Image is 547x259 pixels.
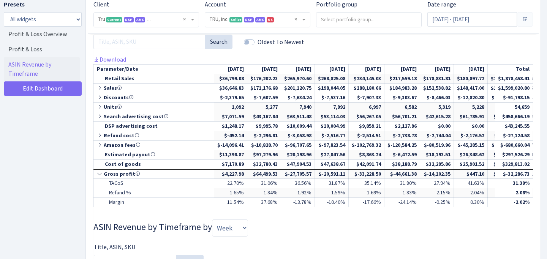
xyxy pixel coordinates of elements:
td: $-45,285.15 [454,140,488,150]
td: $42,091.74 [349,159,384,169]
td: 36.56% [281,179,315,188]
td: $-14,096.41 [214,140,247,150]
td: $61,785.91 [454,112,488,121]
td: $-8,466.03 [420,93,454,102]
td: $188,180.66 [349,83,384,93]
span: [DATE] [435,65,451,73]
td: $46,545.87 [488,112,522,121]
td: TACoS [94,179,214,188]
td: $9,859.21 [349,121,384,131]
td: 3,920 [488,102,522,112]
span: DSP [244,17,254,22]
td: $-4,507.69 [488,131,522,140]
td: $11,398.87 [214,150,247,159]
span: [DATE] [296,65,311,73]
td: $-27,705.57 [281,169,315,179]
td: $-14,102.35 [420,169,454,179]
td: $-27,124.58 [495,131,533,140]
td: 3.56% [488,188,522,198]
td: 31.87% [315,179,349,188]
td: $1,599,020.80 [495,83,533,93]
td: $-10,828.70 [247,140,281,150]
td: $10,009.44 [281,121,315,131]
td: Retail Sales [94,74,214,83]
td: Cost of goods [94,159,214,169]
span: [DATE] [365,65,381,73]
td: $0.00 [420,121,454,131]
td: $458,666.19 [495,112,533,121]
td: $329,813.02 [495,159,533,169]
button: Search [205,35,232,49]
td: $-2,516.77 [315,131,349,140]
span: [DATE] [401,65,417,73]
h3: Widget #29 [93,219,533,236]
td: $148,417.00 [454,83,488,93]
td: Gross profit [94,169,214,179]
td: $25,662.01 [488,159,522,169]
td: $-16,294.57 [488,93,522,102]
td: 1.92% [281,188,315,198]
td: $265,970.60 [281,74,315,83]
span: AMC [135,17,145,22]
td: 1.83% [384,188,420,198]
td: -9.25% [420,198,454,207]
td: 37.68% [247,198,281,207]
td: 1,092 [214,102,247,112]
td: $8,863.24 [349,150,384,159]
td: $297,526.29 [495,150,533,159]
td: -13.78% [281,198,315,207]
td: $152,538.82 [420,83,454,93]
td: Amazon fees [94,140,214,150]
span: [DATE] [468,65,484,73]
td: 1.59% [315,188,349,198]
td: Estimated payout [94,150,214,159]
td: 11.54% [214,198,247,207]
td: $-33,228.50 [349,169,384,179]
td: DSP advertising cost [94,121,214,131]
span: Tru <span class="badge badge-success">Current</span><span class="badge badge-primary">DSP</span><... [98,16,190,23]
td: $36,799.08 [214,74,247,83]
td: $-6,472.59 [384,150,420,159]
td: $7,071.59 [214,112,247,121]
span: TRU, Inc. <span class="badge badge-success">Seller</span><span class="badge badge-primary">DSP</s... [210,16,301,23]
td: Sales [94,83,214,93]
td: $18,193.51 [420,150,454,159]
td: $-2,744.04 [420,131,454,140]
td: $38,188.79 [384,159,420,169]
td: $56,701.21 [384,112,420,121]
td: $180,897.72 [454,74,488,83]
td: Total [495,64,533,74]
span: TRU, Inc. <span class="badge badge-success">Seller</span><span class="badge badge-primary">DSP</s... [205,13,310,27]
td: $171,176.68 [247,83,281,93]
span: AMC [255,17,265,22]
td: $10,004.99 [315,121,349,131]
td: $-20,591.11 [315,169,349,179]
td: $-80,519.96 [420,140,454,150]
span: [DATE] [228,65,244,73]
td: $-102,769.32 [349,140,384,150]
span: Remove all items [183,16,186,23]
td: $42,615.28 [420,112,454,121]
td: $20,198.96 [281,150,315,159]
input: Select portfolio group... [316,13,421,26]
td: $-680,660.04 [495,140,533,150]
td: 27.94% [420,179,454,188]
td: $64,499.53 [247,169,281,179]
td: 2.04% [454,188,488,198]
td: Refund % [94,188,214,198]
td: $-7,634.24 [281,93,315,102]
td: $-2,379.65 [214,93,247,102]
td: $23,134.30 [488,169,522,179]
td: $-36,081.99 [488,140,522,150]
td: 6,997 [349,102,384,112]
td: -17.66% [349,198,384,207]
a: Profit & Loss [4,42,80,57]
td: $-2,738.78 [384,131,420,140]
td: $447.10 [454,169,488,179]
td: Discounts [94,93,214,102]
span: DSP [124,17,134,22]
td: $32,780.43 [247,159,281,169]
td: $152,226.43 [488,83,522,93]
td: 41.63% [454,179,488,188]
td: $152,025.80 [488,74,522,83]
